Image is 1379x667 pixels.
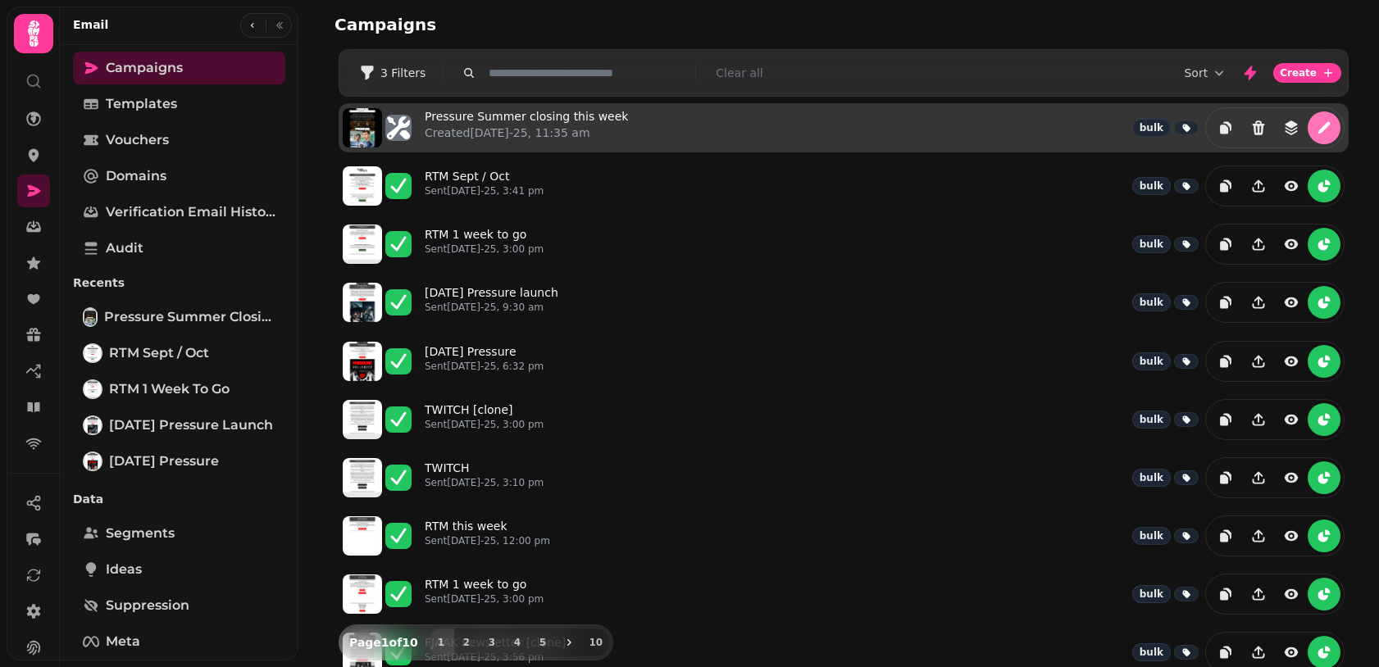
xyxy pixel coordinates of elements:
[73,196,285,229] a: Verification email history
[335,13,649,36] h2: Campaigns
[380,67,426,79] span: 3 Filters
[73,517,285,550] a: Segments
[106,524,175,543] span: Segments
[1273,63,1341,83] button: Create
[109,415,273,435] span: [DATE] Pressure launch
[425,576,544,612] a: RTM 1 week to goSent[DATE]-25, 3:00 pm
[425,108,628,147] a: Pressure Summer closing this weekCreated[DATE]-25, 11:35 am
[1209,170,1242,202] button: duplicate
[511,638,524,647] span: 4
[73,484,285,514] p: Data
[425,343,544,379] a: [DATE] PressureSent[DATE]-25, 6:32 pm
[1242,170,1275,202] button: Share campaign preview
[1308,111,1340,144] button: edit
[73,16,108,33] h2: Email
[1275,578,1308,610] button: view
[1132,293,1171,311] div: bulk
[109,379,230,399] span: RTM 1 week to go
[1242,286,1275,319] button: Share campaign preview
[1209,286,1242,319] button: duplicate
[460,638,473,647] span: 2
[1132,235,1171,253] div: bulk
[343,634,425,651] p: Page 1 of 10
[73,625,285,658] a: Meta
[73,301,285,333] a: Pressure Summer closing this weekPressure Summer closing this week
[504,628,530,656] button: 4
[530,628,556,656] button: 5
[106,202,275,222] span: Verification email history
[425,460,544,496] a: TWITCHSent[DATE]-25, 3:10 pm
[1132,527,1171,545] div: bulk
[343,166,382,206] img: aHR0cHM6Ly9zdGFtcGVkZS1zZXJ2aWNlLXByb2QtdGVtcGxhdGUtcHJldmlld3MuczMuZXUtd2VzdC0xLmFtYXpvbmF3cy5jb...
[346,60,439,86] button: 3 Filters
[1209,111,1242,144] button: duplicate
[1308,345,1340,378] button: reports
[104,307,275,327] span: Pressure Summer closing this week
[73,88,285,120] a: Templates
[1308,520,1340,552] button: reports
[1132,119,1171,137] div: bulk
[106,560,142,579] span: Ideas
[1132,352,1171,370] div: bulk
[343,516,382,556] img: aHR0cHM6Ly9zdGFtcGVkZS1zZXJ2aWNlLXByb2QtdGVtcGxhdGUtcHJldmlld3MuczMuZXUtd2VzdC0xLmFtYXpvbmF3cy5jb...
[1308,228,1340,261] button: reports
[1184,65,1227,81] button: Sort
[73,160,285,193] a: Domains
[428,628,609,656] nav: Pagination
[73,589,285,622] a: Suppression
[73,232,285,265] a: Audit
[425,476,544,489] p: Sent [DATE]-25, 3:10 pm
[343,342,382,381] img: aHR0cHM6Ly9zdGFtcGVkZS1zZXJ2aWNlLXByb2QtdGVtcGxhdGUtcHJldmlld3MuczMuZXUtd2VzdC0xLmFtYXpvbmF3cy5jb...
[485,638,498,647] span: 3
[343,400,382,439] img: aHR0cHM6Ly9zdGFtcGVkZS1zZXJ2aWNlLXByb2QtdGVtcGxhdGUtcHJldmlld3MuczMuZXUtd2VzdC0xLmFtYXpvbmF3cy5jb...
[73,124,285,157] a: Vouchers
[425,301,558,314] p: Sent [DATE]-25, 9:30 am
[1209,578,1242,610] button: duplicate
[1275,520,1308,552] button: view
[583,628,609,656] button: 10
[73,553,285,586] a: Ideas
[425,284,558,320] a: [DATE] Pressure launchSent[DATE]-25, 9:30 am
[1308,578,1340,610] button: reports
[1242,228,1275,261] button: Share campaign preview
[1132,643,1171,661] div: bulk
[425,418,544,431] p: Sent [DATE]-25, 3:00 pm
[106,130,169,150] span: Vouchers
[106,632,140,651] span: Meta
[109,451,219,471] span: [DATE] Pressure
[1242,403,1275,436] button: Share campaign preview
[1209,461,1242,494] button: duplicate
[425,592,544,606] p: Sent [DATE]-25, 3:00 pm
[106,58,183,78] span: Campaigns
[106,94,177,114] span: Templates
[84,309,96,325] img: Pressure Summer closing this week
[1242,461,1275,494] button: Share campaign preview
[555,628,583,656] button: next
[589,638,603,647] span: 10
[1132,585,1171,603] div: bulk
[1308,170,1340,202] button: reports
[73,373,285,406] a: RTM 1 week to goRTM 1 week to go
[425,534,550,547] p: Sent [DATE]-25, 12:00 pm
[84,453,101,470] img: Halloween Pressure
[428,628,454,656] button: 1
[1308,403,1340,436] button: reports
[1275,461,1308,494] button: view
[106,238,143,258] span: Audit
[453,628,480,656] button: 2
[1280,68,1317,78] span: Create
[343,283,382,322] img: aHR0cHM6Ly9zdGFtcGVkZS1zZXJ2aWNlLXByb2QtdGVtcGxhdGUtcHJldmlld3MuczMuZXUtd2VzdC0xLmFtYXpvbmF3cy5jb...
[1308,461,1340,494] button: reports
[106,596,189,615] span: Suppression
[425,360,544,373] p: Sent [DATE]-25, 6:32 pm
[1209,520,1242,552] button: duplicate
[1132,469,1171,487] div: bulk
[343,225,382,264] img: aHR0cHM6Ly9zdGFtcGVkZS1zZXJ2aWNlLXByb2QtdGVtcGxhdGUtcHJldmlld3MuczMuZXUtd2VzdC0xLmFtYXpvbmF3cy5jb...
[1275,170,1308,202] button: view
[1275,111,1308,144] button: revisions
[479,628,505,656] button: 3
[343,108,382,147] img: aHR0cHM6Ly9zdGFtcGVkZS1zZXJ2aWNlLXByb2QtdGVtcGxhdGUtcHJldmlld3MuczMuZXUtd2VzdC0xLmFtYXpvbmF3cy5jb...
[1209,403,1242,436] button: duplicate
[425,226,544,262] a: RTM 1 week to goSent[DATE]-25, 3:00 pm
[73,337,285,370] a: RTM Sept / OctRTM Sept / Oct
